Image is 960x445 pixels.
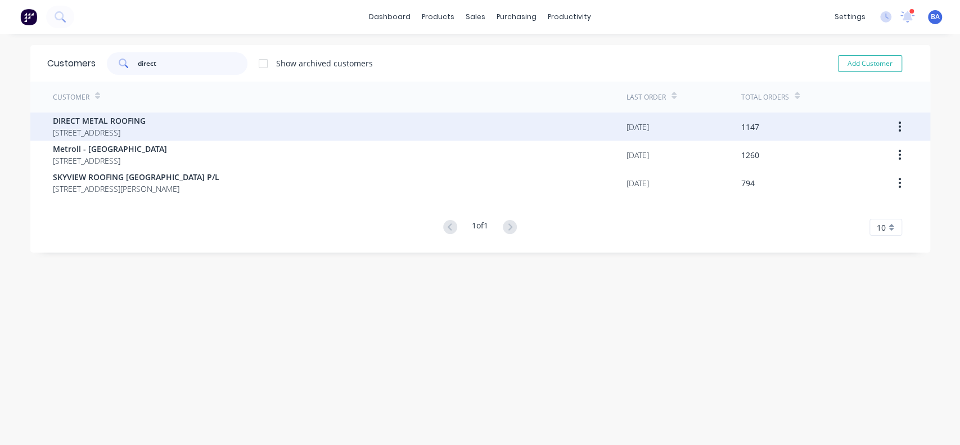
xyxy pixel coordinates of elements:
[741,121,759,133] div: 1147
[491,8,542,25] div: purchasing
[829,8,871,25] div: settings
[20,8,37,25] img: Factory
[627,149,649,161] div: [DATE]
[741,149,759,161] div: 1260
[838,55,902,72] button: Add Customer
[416,8,460,25] div: products
[627,92,666,102] div: Last Order
[542,8,597,25] div: productivity
[53,155,167,167] span: [STREET_ADDRESS]
[53,183,219,195] span: [STREET_ADDRESS][PERSON_NAME]
[53,171,219,183] span: SKYVIEW ROOFING [GEOGRAPHIC_DATA] P/L
[627,121,649,133] div: [DATE]
[741,177,755,189] div: 794
[53,143,167,155] span: Metroll - [GEOGRAPHIC_DATA]
[138,52,247,75] input: Search customers...
[931,12,940,22] span: BA
[877,222,886,233] span: 10
[741,92,789,102] div: Total Orders
[53,115,146,127] span: DIRECT METAL ROOFING
[472,219,488,236] div: 1 of 1
[47,57,96,70] div: Customers
[627,177,649,189] div: [DATE]
[53,127,146,138] span: [STREET_ADDRESS]
[363,8,416,25] a: dashboard
[460,8,491,25] div: sales
[53,92,89,102] div: Customer
[276,57,373,69] div: Show archived customers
